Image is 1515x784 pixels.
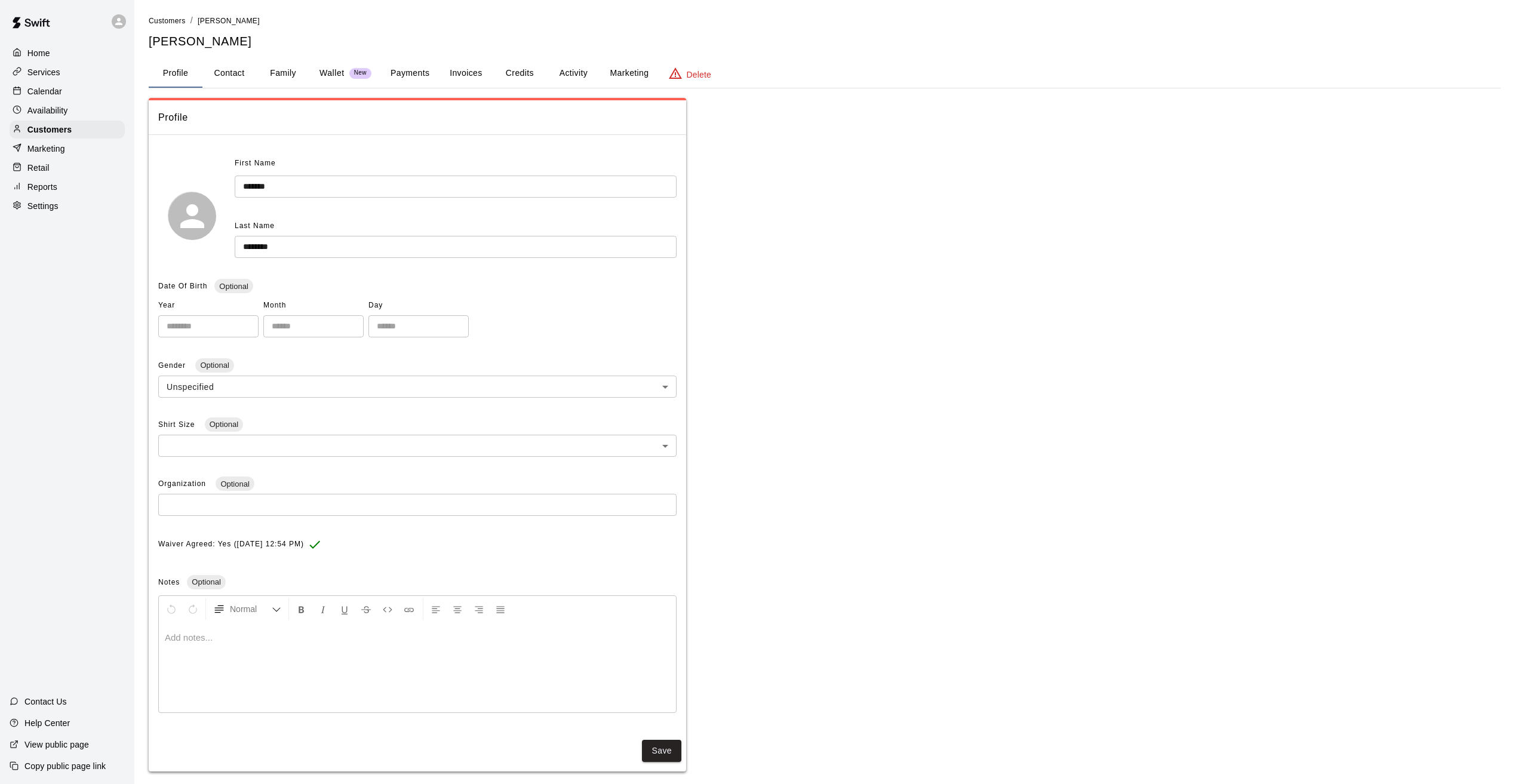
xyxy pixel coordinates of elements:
p: Customers [27,124,72,136]
span: [PERSON_NAME] [198,17,260,25]
span: Optional [195,361,233,370]
button: Undo [161,598,182,620]
p: Home [27,47,50,59]
span: First Name [235,154,276,173]
button: Center Align [447,598,468,620]
a: Retail [10,159,125,177]
span: New [349,69,371,77]
button: Profile [149,59,202,88]
p: Copy public page link [24,760,106,772]
p: Services [27,66,60,78]
a: Reports [10,178,125,196]
a: Customers [10,121,125,139]
span: Shirt Size [158,420,198,429]
button: Family [256,59,310,88]
p: Calendar [27,85,62,97]
button: Right Align [469,598,489,620]
span: Month [263,296,364,315]
nav: breadcrumb [149,14,1501,27]
p: View public page [24,739,89,751]
span: Date Of Birth [158,282,207,290]
p: Reports [27,181,57,193]
a: Availability [10,102,125,119]
a: Services [10,63,125,81]
span: Year [158,296,259,315]
button: Insert Code [377,598,398,620]
button: Save [642,740,681,762]
li: / [190,14,193,27]
button: Format Underline [334,598,355,620]
span: Day [368,296,469,315]
button: Justify Align [490,598,511,620]
p: Retail [27,162,50,174]
p: Help Center [24,717,70,729]
a: Customers [149,16,186,25]
p: Marketing [27,143,65,155]
button: Formatting Options [208,598,286,620]
span: Optional [187,577,225,586]
a: Settings [10,197,125,215]
span: Customers [149,17,186,25]
button: Payments [381,59,439,88]
button: Credits [493,59,546,88]
span: Normal [230,603,272,615]
span: Optional [214,282,253,291]
span: Notes [158,578,180,586]
a: Calendar [10,82,125,100]
div: Unspecified [158,376,677,398]
p: Delete [687,69,711,81]
p: Settings [27,200,59,212]
a: Home [10,44,125,62]
a: Marketing [10,140,125,158]
button: Insert Link [399,598,419,620]
div: basic tabs example [149,59,1501,88]
button: Activity [546,59,600,88]
button: Format Strikethrough [356,598,376,620]
button: Format Bold [291,598,312,620]
button: Left Align [426,598,446,620]
button: Contact [202,59,256,88]
p: Contact Us [24,696,67,708]
span: Last Name [235,222,275,230]
p: Availability [27,104,68,116]
button: Marketing [600,59,658,88]
span: Waiver Agreed: Yes ([DATE] 12:54 PM) [158,535,304,554]
button: Redo [183,598,203,620]
button: Invoices [439,59,493,88]
span: Optional [216,479,254,488]
button: Format Italics [313,598,333,620]
p: Wallet [319,67,345,79]
span: Gender [158,361,188,370]
h5: [PERSON_NAME] [149,33,1501,50]
span: Organization [158,479,208,488]
span: Profile [158,110,677,125]
span: Optional [205,420,243,429]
